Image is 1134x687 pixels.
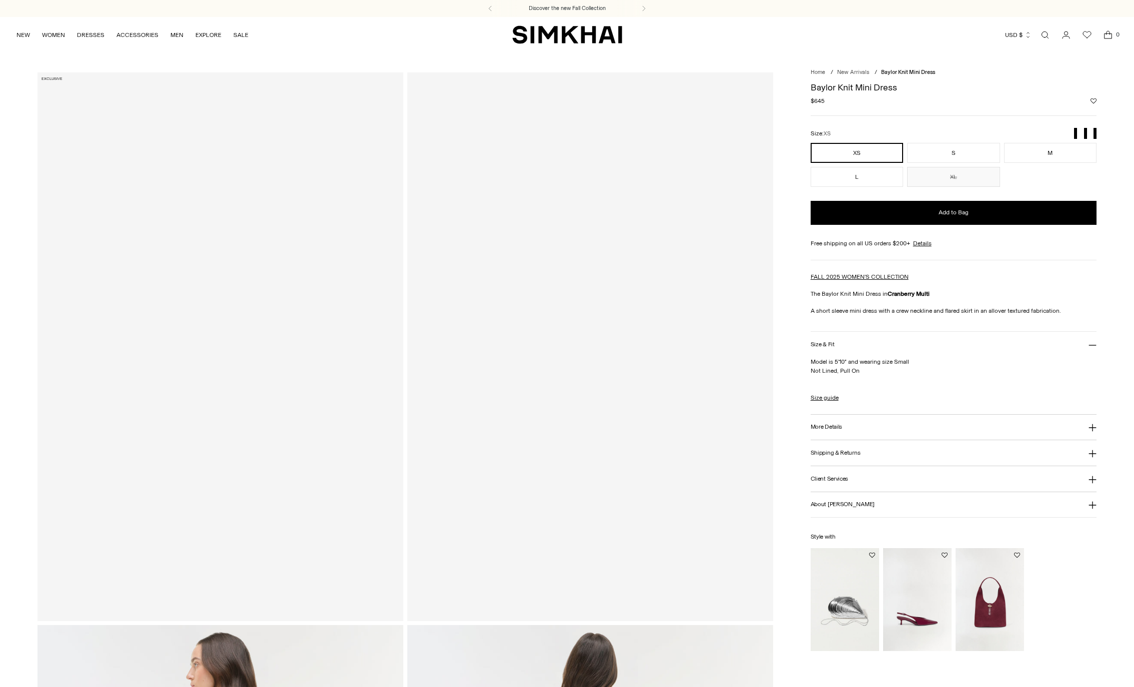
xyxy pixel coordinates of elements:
[1014,552,1020,558] button: Add to Wishlist
[939,208,969,217] span: Add to Bag
[1005,24,1032,46] button: USD $
[811,332,1097,357] button: Size & Fit
[512,25,622,44] a: SIMKHAI
[881,69,935,75] span: Baylor Knit Mini Dress
[913,239,932,248] a: Details
[811,96,825,105] span: $645
[811,68,1097,77] nav: breadcrumbs
[811,534,1097,540] h6: Style with
[811,201,1097,225] button: Add to Bag
[824,130,831,137] span: XS
[116,24,158,46] a: ACCESSORIES
[1056,25,1076,45] a: Go to the account page
[811,289,1097,298] p: The Baylor Knit Mini Dress in
[37,72,403,621] a: Baylor Knit Mini Dress
[811,492,1097,518] button: About [PERSON_NAME]
[875,68,877,77] div: /
[956,548,1024,651] a: Khai Suede Hobo Bag
[77,24,104,46] a: DRESSES
[1098,25,1118,45] a: Open cart modal
[1035,25,1055,45] a: Open search modal
[811,143,903,163] button: XS
[1091,98,1097,104] button: Add to Wishlist
[831,68,833,77] div: /
[811,393,839,402] a: Size guide
[869,552,875,558] button: Add to Wishlist
[195,24,221,46] a: EXPLORE
[811,450,861,456] h3: Shipping & Returns
[811,341,835,348] h3: Size & Fit
[811,129,831,138] label: Size:
[907,143,1000,163] button: S
[407,72,773,621] a: Baylor Knit Mini Dress
[888,290,930,297] strong: Cranberry Multi
[883,548,952,651] a: Sylvie Slingback Kitten Heel
[1113,30,1122,39] span: 0
[811,476,849,482] h3: Client Services
[837,69,869,75] a: New Arrivals
[811,415,1097,440] button: More Details
[907,167,1000,187] button: XL
[1077,25,1097,45] a: Wishlist
[811,466,1097,492] button: Client Services
[529,4,606,12] a: Discover the new Fall Collection
[811,273,909,280] a: FALL 2025 WOMEN'S COLLECTION
[42,24,65,46] a: WOMEN
[811,167,903,187] button: L
[233,24,248,46] a: SALE
[170,24,183,46] a: MEN
[16,24,30,46] a: NEW
[811,306,1097,315] p: A short sleeve mini dress with a crew neckline and flared skirt in an allover textured fabrication.
[811,501,875,508] h3: About [PERSON_NAME]
[811,69,825,75] a: Home
[942,552,948,558] button: Add to Wishlist
[811,548,879,651] a: Bridget Metal Oyster Clutch
[811,239,1097,248] div: Free shipping on all US orders $200+
[811,83,1097,92] h1: Baylor Knit Mini Dress
[811,357,1097,384] p: Model is 5'10" and wearing size Small Not Lined, Pull On
[1004,143,1097,163] button: M
[811,440,1097,466] button: Shipping & Returns
[811,424,842,430] h3: More Details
